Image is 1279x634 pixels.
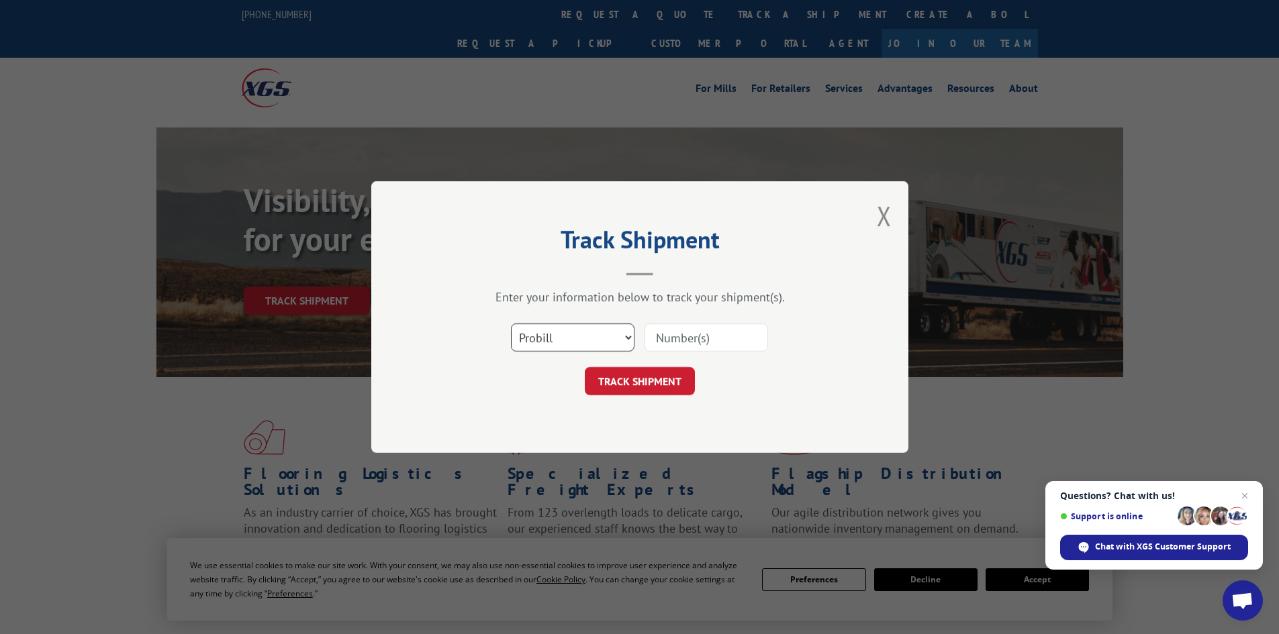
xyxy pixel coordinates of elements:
[1060,535,1248,560] span: Chat with XGS Customer Support
[585,367,695,395] button: TRACK SHIPMENT
[1223,580,1263,621] a: Open chat
[438,289,841,305] div: Enter your information below to track your shipment(s).
[645,323,768,352] input: Number(s)
[1060,490,1248,501] span: Questions? Chat with us!
[1095,541,1231,553] span: Chat with XGS Customer Support
[877,198,892,233] button: Close modal
[1060,511,1173,521] span: Support is online
[438,230,841,256] h2: Track Shipment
